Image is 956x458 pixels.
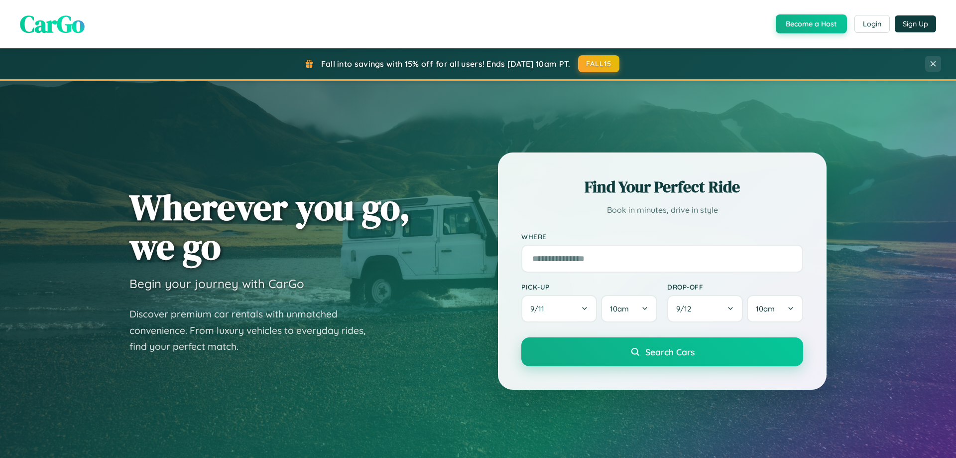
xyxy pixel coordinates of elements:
[756,304,775,313] span: 10am
[854,15,890,33] button: Login
[895,15,936,32] button: Sign Up
[601,295,657,322] button: 10am
[129,187,410,266] h1: Wherever you go, we go
[321,59,571,69] span: Fall into savings with 15% off for all users! Ends [DATE] 10am PT.
[521,283,657,291] label: Pick-up
[521,232,803,241] label: Where
[645,346,695,357] span: Search Cars
[667,295,743,322] button: 9/12
[747,295,803,322] button: 10am
[676,304,696,313] span: 9 / 12
[20,7,85,40] span: CarGo
[667,283,803,291] label: Drop-off
[530,304,549,313] span: 9 / 11
[578,55,620,72] button: FALL15
[521,337,803,366] button: Search Cars
[610,304,629,313] span: 10am
[129,276,304,291] h3: Begin your journey with CarGo
[521,203,803,217] p: Book in minutes, drive in style
[129,306,378,355] p: Discover premium car rentals with unmatched convenience. From luxury vehicles to everyday rides, ...
[521,295,597,322] button: 9/11
[776,14,847,33] button: Become a Host
[521,176,803,198] h2: Find Your Perfect Ride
